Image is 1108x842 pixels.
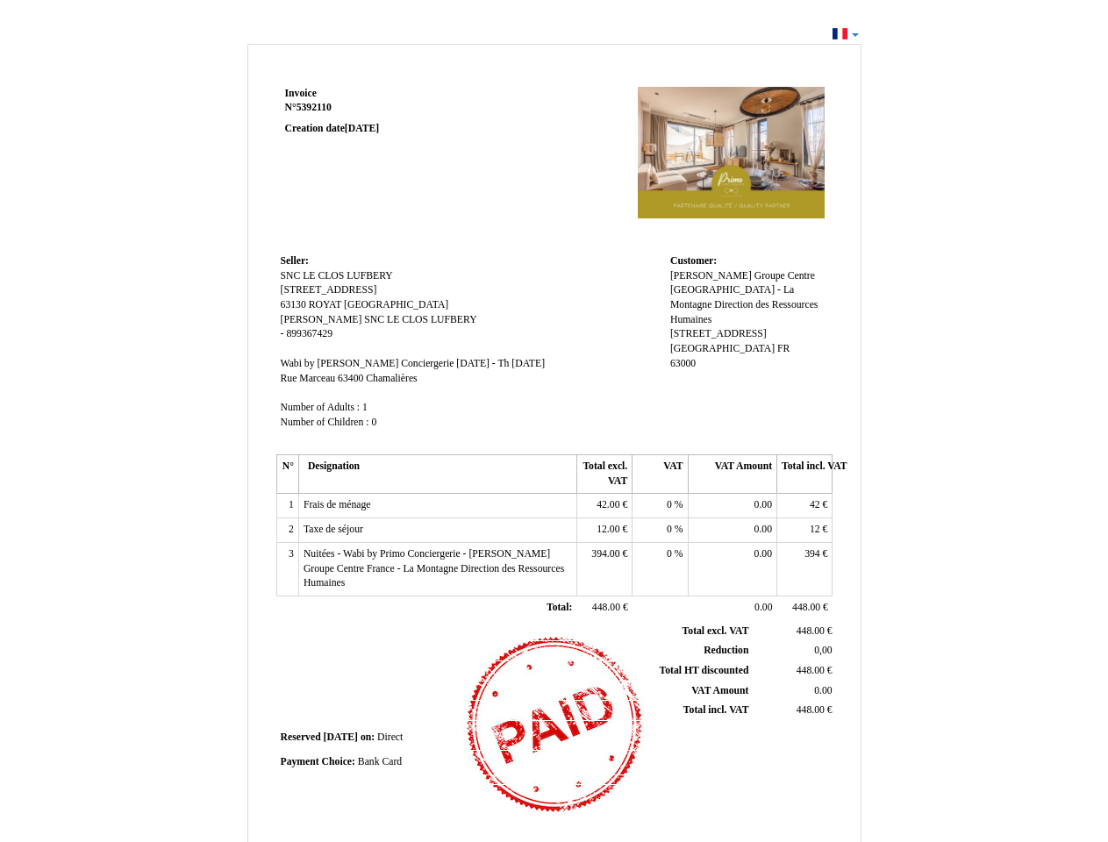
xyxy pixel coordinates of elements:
th: N° [276,455,298,494]
span: 63400 [338,373,363,384]
span: [DATE] - Th [DATE] [456,358,545,369]
td: 1 [276,494,298,518]
span: Nuitées - Wabi by Primo Conciergerie - [PERSON_NAME] Groupe Centre France - La Montagne Direction... [304,548,564,589]
span: Chamalières [366,373,417,384]
span: Groupe Centre [GEOGRAPHIC_DATA] - La Montagne Direction des Ressources Humaines [670,270,818,325]
td: 2 [276,518,298,543]
span: 448.00 [792,602,820,613]
td: € [777,518,833,543]
span: SNC LE CLOS LUFBERY [281,270,393,282]
span: 0,00 [814,645,832,656]
td: % [633,518,688,543]
span: 5392110 [297,102,332,113]
td: € [576,542,632,596]
span: 0 [371,417,376,428]
span: Wabi by [PERSON_NAME] Conciergerie [281,358,454,369]
strong: Creation date [285,123,380,134]
td: € [576,518,632,543]
td: € [777,542,833,596]
span: Total: [547,602,572,613]
img: logo [633,87,828,218]
span: Taxe de séjour [304,524,363,535]
td: € [752,661,835,681]
span: Rue Marceau [281,373,336,384]
span: 0.00 [754,548,772,560]
span: Reduction [704,645,748,656]
span: [STREET_ADDRESS] [281,284,377,296]
td: € [752,701,835,721]
span: [PERSON_NAME] [670,270,752,282]
td: € [777,596,833,620]
td: € [576,596,632,620]
span: 448.00 [797,625,825,637]
span: Payment Choice: [281,756,355,767]
span: 63130 [281,299,306,310]
th: Total incl. VAT [777,455,833,494]
td: 3 [276,542,298,596]
span: 12.00 [597,524,619,535]
span: 0 [667,548,672,560]
span: 448.00 [797,704,825,716]
span: ROYAT [309,299,341,310]
span: VAT Amount [691,685,748,696]
span: 0.00 [754,602,772,613]
span: 448.00 [592,602,620,613]
span: 0 [667,499,672,510]
td: % [633,494,688,518]
span: [PERSON_NAME] [281,314,362,325]
span: 0 [667,524,672,535]
span: 899367429 [286,328,332,339]
span: 0.00 [754,524,772,535]
th: VAT Amount [688,455,776,494]
span: [STREET_ADDRESS] [670,328,767,339]
td: € [777,494,833,518]
span: FR [777,343,790,354]
th: VAT [633,455,688,494]
span: 1 [362,402,368,413]
span: Frais de ménage [304,499,371,510]
span: 12 [810,524,820,535]
span: on: [361,731,375,743]
span: Number of Children : [281,417,369,428]
span: Number of Adults : [281,402,361,413]
span: 42 [810,499,820,510]
span: Total incl. VAT [683,704,749,716]
span: SNC LE CLOS LUFBERY [364,314,476,325]
span: [DATE] [345,123,379,134]
span: Invoice [285,88,317,99]
span: Customer: [670,255,717,267]
span: Direct [377,731,403,743]
span: Reserved [281,731,321,743]
span: 448.00 [797,665,825,676]
td: € [752,622,835,641]
span: Total HT discounted [659,665,748,676]
span: - [281,328,284,339]
span: [GEOGRAPHIC_DATA] [670,343,775,354]
strong: N° [285,101,495,115]
th: Total excl. VAT [576,455,632,494]
td: % [633,542,688,596]
th: Designation [298,455,576,494]
span: 42.00 [597,499,619,510]
span: Bank Card [358,756,402,767]
span: [DATE] [324,731,358,743]
td: € [576,494,632,518]
span: [GEOGRAPHIC_DATA] [344,299,448,310]
span: 0.00 [814,685,832,696]
span: Total excl. VAT [683,625,749,637]
span: 394 [804,548,820,560]
span: 394.00 [591,548,619,560]
span: Seller: [281,255,309,267]
span: 0.00 [754,499,772,510]
span: 63000 [670,358,696,369]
